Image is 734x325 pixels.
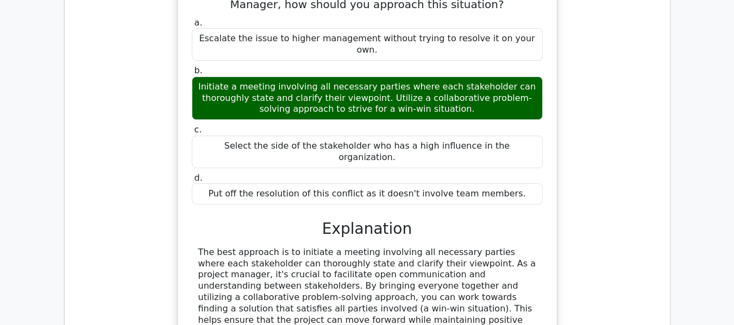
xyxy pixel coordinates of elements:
span: a. [195,17,203,28]
span: d. [195,173,203,183]
h3: Explanation [198,220,536,238]
div: Put off the resolution of this conflict as it doesn't involve team members. [192,183,543,205]
div: Select the side of the stakeholder who has a high influence in the organization. [192,136,543,168]
span: c. [195,124,202,135]
div: Initiate a meeting involving all necessary parties where each stakeholder can thoroughly state an... [192,77,543,120]
span: b. [195,65,203,75]
div: Escalate the issue to higher management without trying to resolve it on your own. [192,28,543,61]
